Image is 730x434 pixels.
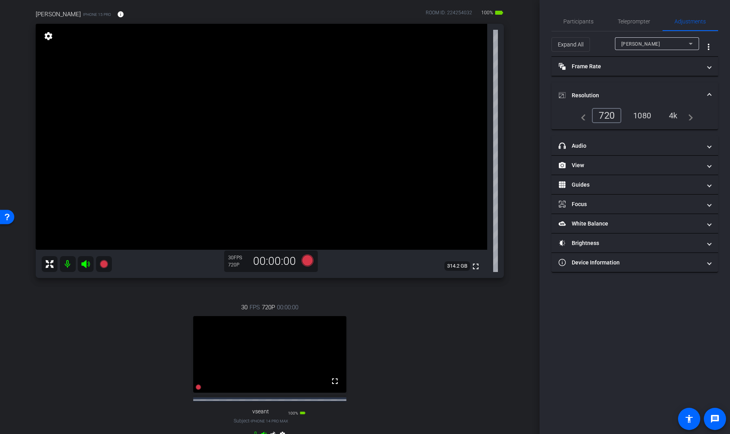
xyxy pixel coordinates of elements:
[559,161,701,170] mat-panel-title: View
[300,410,306,416] mat-icon: battery_std
[559,91,701,100] mat-panel-title: Resolution
[559,220,701,228] mat-panel-title: White Balance
[83,12,111,17] span: iPhone 15 Pro
[559,62,701,71] mat-panel-title: Frame Rate
[675,19,706,24] span: Adjustments
[228,255,248,261] div: 30
[592,108,621,123] div: 720
[684,414,694,424] mat-icon: accessibility
[228,262,248,268] div: 720P
[699,37,718,56] button: More Options for Adjustments Panel
[621,41,660,47] span: [PERSON_NAME]
[330,376,340,386] mat-icon: fullscreen
[558,37,584,52] span: Expand All
[444,261,470,271] span: 314.2 GB
[471,262,480,271] mat-icon: fullscreen
[663,109,684,122] div: 4k
[241,303,248,312] span: 30
[551,156,718,175] mat-expansion-panel-header: View
[559,239,701,247] mat-panel-title: Brightness
[551,108,718,129] div: Resolution
[551,195,718,214] mat-expansion-panel-header: Focus
[564,19,594,24] span: Participants
[551,136,718,155] mat-expansion-panel-header: Audio
[250,418,251,424] span: -
[551,233,718,253] mat-expansion-panel-header: Brightness
[551,83,718,108] mat-expansion-panel-header: Resolution
[494,8,504,17] mat-icon: battery_std
[36,10,81,19] span: [PERSON_NAME]
[551,57,718,76] mat-expansion-panel-header: Frame Rate
[710,414,720,424] mat-icon: message
[551,37,590,52] button: Expand All
[704,42,713,52] mat-icon: more_vert
[551,214,718,233] mat-expansion-panel-header: White Balance
[559,258,701,267] mat-panel-title: Device Information
[251,419,288,423] span: iPhone 14 Pro Max
[277,303,298,312] span: 00:00:00
[684,111,693,120] mat-icon: navigate_next
[250,303,260,312] span: FPS
[253,408,269,415] span: vseant
[117,11,124,18] mat-icon: info
[288,411,298,415] span: 100%
[234,255,242,260] span: FPS
[551,175,718,194] mat-expansion-panel-header: Guides
[627,109,657,122] div: 1080
[480,6,494,19] span: 100%
[559,181,701,189] mat-panel-title: Guides
[262,303,275,312] span: 720P
[559,200,701,208] mat-panel-title: Focus
[618,19,651,24] span: Teleprompter
[43,31,54,41] mat-icon: settings
[248,255,301,268] div: 00:00:00
[559,142,701,150] mat-panel-title: Audio
[576,111,586,120] mat-icon: navigate_before
[551,253,718,272] mat-expansion-panel-header: Device Information
[234,417,288,424] span: Subject
[426,9,472,21] div: ROOM ID: 224254032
